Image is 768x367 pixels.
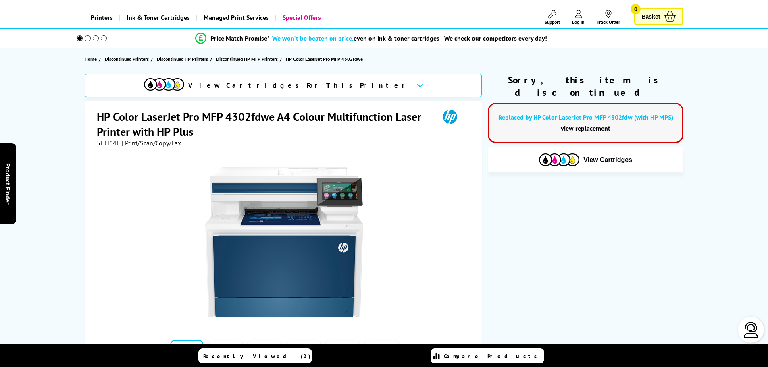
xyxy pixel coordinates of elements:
a: Discontinued HP Printers [157,55,210,63]
span: Home [85,55,97,63]
img: user-headset-light.svg [743,322,759,338]
img: HP [431,109,468,124]
span: Support [545,19,560,25]
a: Replaced by HP Color LaserJet Pro MFP 4302fdw (with HP MPS) [498,113,673,121]
a: Home [85,55,99,63]
span: Discontinued HP MFP Printers [216,55,278,63]
span: View Cartridges For This Printer [188,81,410,90]
span: View Cartridges [583,156,632,164]
span: 0 [631,4,641,14]
span: | Print/Scan/Copy/Fax [122,139,181,147]
span: We won’t be beaten on price, [272,34,354,42]
div: Sorry, this item is discontinued [488,74,683,99]
span: Product Finder [4,163,12,204]
a: Special Offers [275,7,327,28]
span: Basket [641,11,660,22]
a: Printers [85,7,119,28]
a: HP Color LaserJet Pro MFP 4302fdwe [286,55,365,63]
div: - even on ink & toner cartridges - We check our competitors every day! [270,34,547,42]
a: Basket 0 [634,8,683,25]
button: View Cartridges [494,153,677,166]
a: Discontinued Printers [105,55,151,63]
img: HP Color LaserJet Pro MFP 4302fdwe [205,163,363,321]
a: Discontinued HP MFP Printers [216,55,280,63]
li: modal_Promise [66,31,677,46]
a: Log In [572,10,585,25]
span: HP Color LaserJet Pro MFP 4302fdwe [286,55,363,63]
span: Ink & Toner Cartridges [127,7,190,28]
a: Ink & Toner Cartridges [119,7,196,28]
span: Recently Viewed (2) [203,352,311,360]
span: Compare Products [444,352,541,360]
a: view replacement [561,124,610,132]
a: Managed Print Services [196,7,275,28]
span: 5HH64E [97,139,120,147]
img: cmyk-icon.svg [144,78,184,91]
h1: HP Color LaserJet Pro MFP 4302fdwe A4 Colour Multifunction Laser Printer with HP Plus [97,109,431,139]
a: Compare Products [431,348,544,363]
img: Cartridges [539,153,579,166]
a: Track Order [597,10,620,25]
span: Price Match Promise* [210,34,270,42]
span: Discontinued Printers [105,55,149,63]
span: Discontinued HP Printers [157,55,208,63]
a: Recently Viewed (2) [198,348,312,363]
a: Support [545,10,560,25]
span: Log In [572,19,585,25]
